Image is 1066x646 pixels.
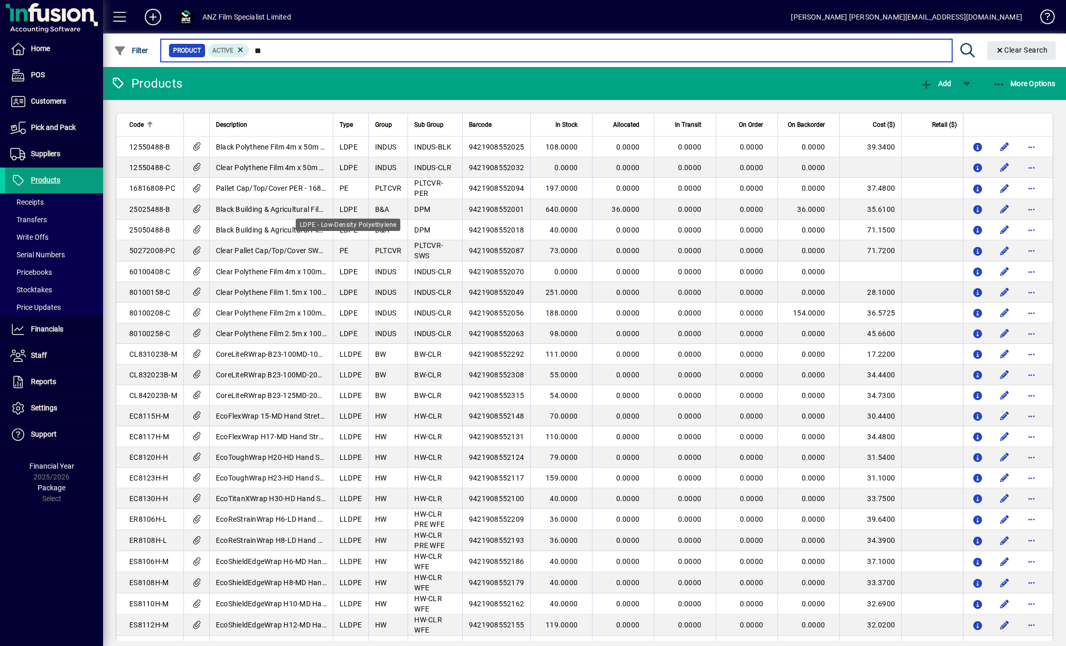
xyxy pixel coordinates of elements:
span: EC8117H-M [129,433,169,441]
span: 0.0000 [678,288,702,296]
span: Clear Polythene Film 4m x 50m x 125mu [216,163,348,172]
span: Serial Numbers [10,251,65,259]
button: Edit [996,532,1013,549]
span: 0.0000 [740,163,764,172]
span: 0.0000 [802,143,825,151]
td: 34.4800 [839,426,901,447]
span: Black Building & Agricultural Film 4m x 50m x 250mu [216,226,390,234]
button: More options [1023,449,1040,466]
span: 80100158-C [129,288,171,296]
span: PLTCVR-SWS [414,241,443,260]
span: DPM [414,205,430,213]
span: 0.0000 [740,329,764,338]
span: In Stock [555,119,578,130]
button: More options [1023,408,1040,424]
button: More options [1023,617,1040,633]
div: In Transit [661,119,710,130]
button: Clear [987,41,1056,60]
span: INDUS [375,309,396,317]
span: Type [340,119,353,130]
span: Retail ($) [932,119,957,130]
span: Code [129,119,144,130]
span: Support [31,430,57,438]
span: 0.0000 [802,371,825,379]
span: LDPE [340,143,358,151]
span: Home [31,44,50,53]
span: INDUS-CLR [414,268,451,276]
a: Knowledge Base [1033,2,1053,36]
a: Settings [5,395,103,421]
span: Pallet Cap/Top/Cover PER - 1680mm X 1680mm - (250 Perforated Sheets/Roll) [216,184,477,192]
span: PLTCVR [375,246,402,255]
td: 71.7200 [839,240,901,261]
span: 0.0000 [802,391,825,400]
button: Edit [996,139,1013,155]
button: More options [1023,470,1040,486]
span: Clear Polythene Film 2.5m x 100m x 80mu [216,329,354,338]
button: Edit [996,428,1013,445]
div: On Order [722,119,772,130]
button: Edit [996,346,1013,362]
button: Edit [996,595,1013,612]
span: 12550488-C [129,163,171,172]
span: Black Building & Agricultural Film 4m x 25m x 250mu [216,205,390,213]
span: INDUS-CLR [414,309,451,317]
button: More options [1023,511,1040,527]
span: 0.0000 [678,391,702,400]
span: PE [340,184,349,192]
span: 0.0000 [740,246,764,255]
button: Edit [996,574,1013,591]
a: Transfers [5,211,103,228]
button: More options [1023,346,1040,362]
span: Staff [31,351,47,359]
span: Group [375,119,392,130]
a: POS [5,62,103,88]
span: Stocktakes [10,286,52,294]
span: 110.0000 [546,433,578,441]
span: 0.0000 [616,246,640,255]
span: 36.0000 [797,205,825,213]
span: 0.0000 [678,268,702,276]
span: 0.0000 [678,143,702,151]
span: Suppliers [31,150,60,158]
span: Filter [114,46,148,55]
span: LLDPE [340,371,362,379]
span: CL842023B-M [129,391,177,400]
span: 0.0000 [740,350,764,358]
a: Receipts [5,193,103,211]
span: 108.0000 [546,143,578,151]
span: 9421908552070 [469,268,524,276]
span: Transfers [10,216,47,224]
span: Cost ($) [873,119,895,130]
span: Product [173,45,201,56]
span: 0.0000 [554,268,578,276]
div: Type [340,119,362,130]
span: INDUS [375,288,396,296]
a: Support [5,422,103,448]
span: 0.0000 [802,350,825,358]
span: 0.0000 [802,412,825,420]
span: In Transit [675,119,701,130]
a: Pricebooks [5,263,103,281]
span: 9421908552032 [469,163,524,172]
span: 0.0000 [740,412,764,420]
div: LDPE - Low-Density Polyethylene [296,219,400,231]
span: LDPE [340,309,358,317]
span: PLTCVR-PER [414,179,443,197]
span: Financials [31,325,63,333]
button: More options [1023,490,1040,507]
span: 73.0000 [550,246,578,255]
span: 0.0000 [616,309,640,317]
span: INDUS-BLK [414,143,451,151]
span: Allocated [613,119,639,130]
span: 9421908552308 [469,371,524,379]
button: Edit [996,449,1013,466]
button: Edit [996,325,1013,342]
span: INDUS [375,163,396,172]
span: 60100408-C [129,268,171,276]
span: DPM [414,226,430,234]
span: CoreLiteRWrap-B23-100MD-10R Bundling Stretch Film 100mm x 150m x 23mu (10Rolls/Carton) [216,350,533,358]
span: Settings [31,404,57,412]
button: Edit [996,553,1013,570]
span: On Order [739,119,763,130]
